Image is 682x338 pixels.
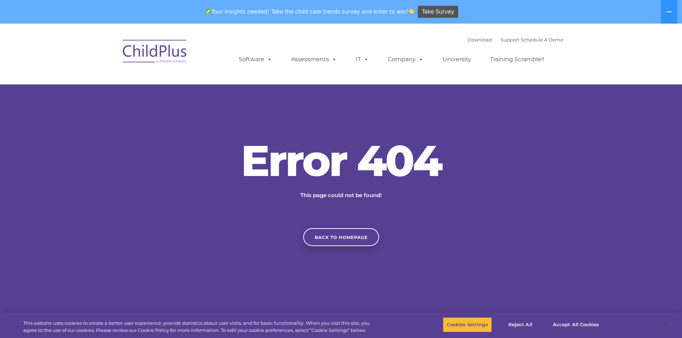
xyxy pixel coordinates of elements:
div: This website uses cookies to create a better user experience, provide statistics about user visit... [23,320,375,334]
a: Assessments [284,52,344,67]
p: This page could not be found! [266,191,416,200]
font: | [468,37,563,43]
a: Company [381,52,431,67]
img: 👏 [408,9,414,14]
a: Schedule A Demo [521,37,563,43]
a: Back to homepage [303,228,379,246]
button: Accept All Cookies [549,317,603,332]
a: Software [232,52,279,67]
a: University [435,52,478,67]
a: Training Scramble!! [483,52,551,67]
span: Your insights needed! Take the child care trends survey and enter to win! [203,5,417,19]
img: ChildPlus by Procare Solutions [119,35,191,70]
img: ✅ [205,9,211,14]
button: Reject All [498,317,543,332]
button: Close [663,317,678,333]
button: Cookies Settings [443,317,492,332]
a: Support [500,37,519,43]
a: Download [468,37,492,43]
h2: Error 404 [234,139,449,182]
a: IT [349,52,376,67]
a: Take Survey [418,6,458,18]
span: Take Survey [422,6,454,18]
